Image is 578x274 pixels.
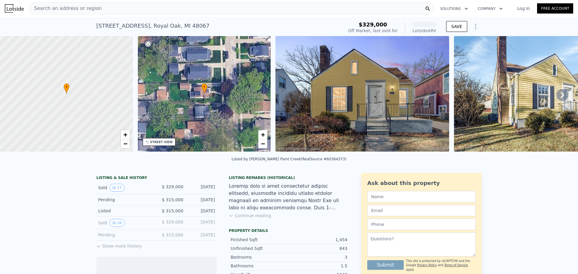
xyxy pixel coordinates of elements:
[231,237,289,243] div: Finished Sqft
[510,5,537,11] a: Log In
[162,220,183,224] span: $ 329,000
[289,254,347,260] div: 3
[123,131,127,138] span: +
[162,208,183,213] span: $ 315,000
[417,263,437,267] a: Privacy Policy
[473,3,508,14] button: Company
[188,184,215,192] div: [DATE]
[123,140,127,147] span: −
[435,3,473,14] button: Solutions
[188,219,215,227] div: [DATE]
[29,5,102,12] span: Search an address or region
[201,84,207,90] span: •
[201,83,207,94] div: •
[261,131,265,138] span: +
[64,83,70,94] div: •
[121,130,130,139] a: Zoom in
[110,219,124,227] button: View historical data
[98,208,152,214] div: Listed
[359,21,387,28] span: $329,000
[98,219,152,227] div: Sold
[258,139,267,148] a: Zoom out
[261,140,265,147] span: −
[162,184,183,189] span: $ 329,000
[231,245,289,251] div: Unfinished Sqft
[367,260,404,270] button: Submit
[289,237,347,243] div: 1,454
[275,36,449,152] img: Sale: 144243506 Parcel: 59151366
[96,241,142,249] button: Show more history
[98,197,152,203] div: Pending
[188,208,215,214] div: [DATE]
[188,197,215,203] div: [DATE]
[96,175,217,181] div: LISTING & SALE HISTORY
[231,263,289,269] div: Bathrooms
[367,219,476,230] input: Phone
[5,4,24,13] img: Lotside
[96,22,210,30] div: [STREET_ADDRESS] , Royal Oak , MI 48067
[412,28,437,34] div: Lotside ARV
[258,130,267,139] a: Zoom in
[98,184,152,192] div: Sold
[229,213,271,219] button: Continue reading
[231,254,289,260] div: Bedrooms
[367,179,476,187] div: Ask about this property
[162,232,183,237] span: $ 315,000
[289,263,347,269] div: 1.5
[98,232,152,238] div: Pending
[121,139,130,148] a: Zoom out
[110,184,124,192] button: View historical data
[367,205,476,216] input: Email
[64,84,70,90] span: •
[446,21,467,32] button: SAVE
[367,191,476,202] input: Name
[537,3,573,14] a: Free Account
[444,263,468,267] a: Terms of Service
[229,175,349,180] div: Listing Remarks (Historical)
[232,157,346,161] div: Listed by [PERSON_NAME] Paint Creek (RealSource #60364373)
[150,140,173,144] div: STREET VIEW
[188,232,215,238] div: [DATE]
[229,228,349,233] div: Property details
[162,197,183,202] span: $ 315,000
[289,245,347,251] div: 843
[470,20,482,32] button: Show Options
[348,28,398,34] div: Off Market, last sold for
[229,183,349,211] div: Loremip dolo si amet consectetur adipisc elitsedd, eiusmodte incididu utlabo etdolor magnaali en ...
[406,259,476,272] div: This site is protected by reCAPTCHA and the Google and apply.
